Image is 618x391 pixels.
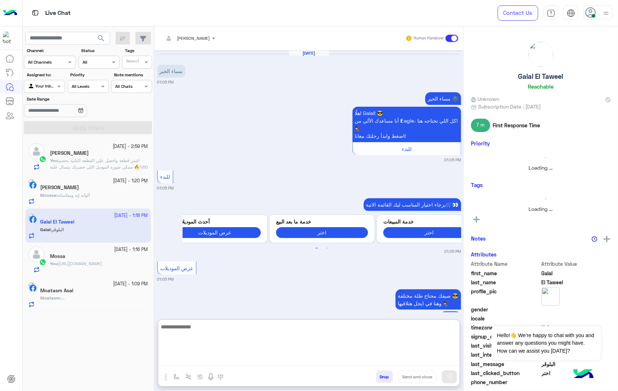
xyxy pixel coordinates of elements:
span: [PERSON_NAME] [177,35,210,41]
h5: Moatasm Asal [40,288,73,294]
img: WhatsApp [39,156,46,163]
img: Facebook [29,285,37,292]
img: make a call [218,374,224,380]
span: Hello!👋 We're happy to chat with you and answer any questions you might have. How can we assist y... [492,326,601,360]
span: Subscription Date : [DATE] [479,103,541,110]
small: 01:05 PM [444,157,461,163]
b: : [50,158,58,163]
label: Channel: [27,47,75,54]
small: [DATE] - 1:16 PM [114,246,148,253]
span: https://eagle.com.eg/products/pants-jogger-cut-saw-jo-931-w25?_pos=1&_psq=jo-931+silver&_ss=e&_v=... [58,261,102,266]
div: Select [125,58,139,66]
h5: Dalia Helaly [50,150,89,156]
small: 01:05 PM [444,248,461,254]
span: search [97,34,105,43]
label: Note mentions [114,72,151,78]
button: Send and close [398,371,437,383]
img: hulul-logo.png [571,362,596,387]
span: Attribute Name [471,260,540,268]
button: Apply Filters [24,121,152,134]
h6: [DATE] [289,51,329,56]
span: last_clicked_button [471,369,540,377]
button: search [92,32,110,47]
span: last_message [471,360,540,368]
span: null [542,378,611,386]
span: Unknown [471,95,500,103]
button: 2 of 2 [324,245,331,252]
b: : [40,192,57,198]
img: Trigger scenario [185,374,191,380]
b: : [50,261,58,266]
small: 01:05 PM [157,185,174,191]
h6: Priority [471,140,490,146]
img: picture [28,179,35,186]
img: defaultAdmin.png [28,246,45,263]
small: 01:05 PM [157,276,174,282]
span: Moatasm [40,295,59,301]
small: Human Handover [414,35,444,41]
a: tab [544,5,558,21]
label: Assigned to: [27,72,64,78]
span: gender [471,306,540,313]
span: عرض الموديلات [160,265,193,271]
small: [DATE] - 2:59 PM [113,143,148,150]
img: send attachment [162,373,170,382]
span: Galal [542,269,611,277]
span: phone_number [471,378,540,386]
img: picture [529,42,554,67]
span: 7 m [471,119,490,132]
p: خدمة المبيعات [383,218,475,225]
p: 23/9/2025, 1:05 PM [157,65,185,77]
label: Priority [70,72,108,78]
span: للبدء [402,146,412,152]
p: خدمة ما بعد البيع [276,218,368,225]
img: send voice note [206,373,215,382]
p: 23/9/2025, 1:05 PM [440,311,461,324]
img: select flow [174,374,179,380]
small: [DATE] - 1:20 PM [113,178,148,184]
span: first_name [471,269,540,277]
p: 23/9/2025, 1:05 PM [425,92,461,105]
span: للبدء [160,174,170,180]
b: : [40,295,60,301]
span: Loading ... [529,165,553,171]
label: Tags [125,47,151,54]
span: Loading ... [529,206,553,212]
label: Date Range [27,96,108,102]
h5: Galal El Taweel [519,72,564,81]
img: tab [547,9,555,17]
img: profile [602,9,611,18]
small: 01:05 PM [157,79,174,85]
p: أحدث الموديلات 👕 [169,218,261,225]
a: Contact Us [498,5,538,21]
p: 23/9/2025, 1:05 PM [352,107,461,142]
span: profile_pic [471,288,540,304]
button: Drop [376,371,393,383]
div: loading... [473,192,609,205]
span: Moussa [40,192,56,198]
img: picture [28,282,35,289]
button: create order [195,371,206,383]
button: اختر [383,227,475,238]
img: 713415422032625 [3,31,16,44]
button: عرض الموديلات [169,227,261,238]
img: add [604,236,610,242]
span: El Taweel [542,279,611,286]
span: اختر [542,369,611,377]
h6: Tags [471,182,611,188]
img: WhatsApp [39,259,46,266]
div: loading... [473,151,609,164]
h5: Moussa Zalat [40,184,79,191]
p: 23/9/2025, 1:05 PM [364,198,461,211]
h6: Attributes [471,251,497,258]
button: اختر [276,227,368,238]
span: First Response Time [493,122,540,129]
span: You [50,158,57,163]
p: 23/9/2025, 1:05 PM [396,289,461,310]
img: tab [567,9,575,17]
span: locale [471,315,540,322]
span: You [50,261,57,266]
span: timezone [471,324,540,331]
button: 1 of 2 [313,245,320,252]
img: Logo [3,5,17,21]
